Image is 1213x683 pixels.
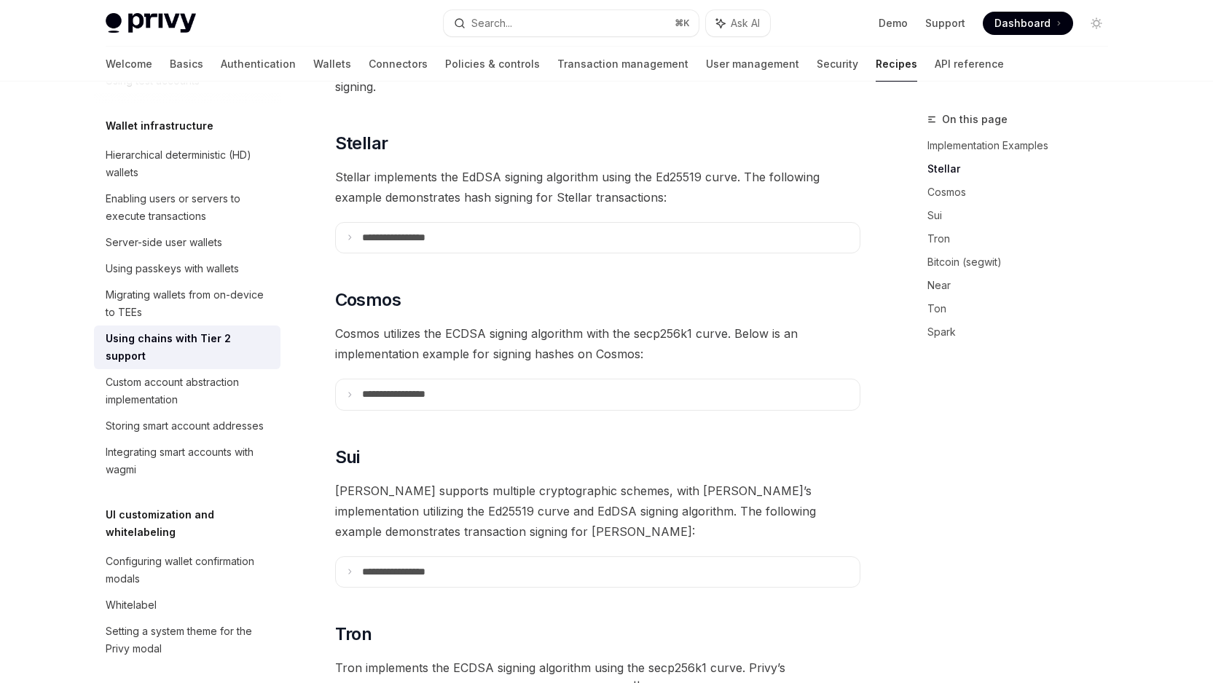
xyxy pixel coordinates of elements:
div: Hierarchical deterministic (HD) wallets [106,146,272,181]
img: light logo [106,13,196,33]
a: Security [817,47,858,82]
a: Using passkeys with wallets [94,256,280,282]
div: Configuring wallet confirmation modals [106,553,272,588]
a: Bitcoin (segwit) [927,250,1120,274]
span: Stellar implements the EdDSA signing algorithm using the Ed25519 curve. The following example dem... [335,167,860,208]
a: Support [925,16,965,31]
span: Sui [335,446,360,469]
span: Cosmos utilizes the ECDSA signing algorithm with the secp256k1 curve. Below is an implementation ... [335,323,860,364]
a: Stellar [927,157,1120,181]
a: Cosmos [927,181,1120,204]
a: Configuring wallet confirmation modals [94,548,280,592]
a: Ton [927,297,1120,320]
div: Server-side user wallets [106,234,222,251]
a: Hierarchical deterministic (HD) wallets [94,142,280,186]
span: Ask AI [731,16,760,31]
a: Storing smart account addresses [94,413,280,439]
button: Search...⌘K [444,10,699,36]
button: Ask AI [706,10,770,36]
a: Authentication [221,47,296,82]
a: Setting a system theme for the Privy modal [94,618,280,662]
a: Dashboard [983,12,1073,35]
span: On this page [942,111,1008,128]
span: ⌘ K [675,17,690,29]
a: Recipes [876,47,917,82]
a: Tron [927,227,1120,250]
a: Whitelabel [94,592,280,618]
span: Cosmos [335,288,401,312]
a: Spark [927,320,1120,344]
a: Basics [170,47,203,82]
div: Integrating smart accounts with wagmi [106,443,272,478]
a: Migrating wallets from on-device to TEEs [94,282,280,325]
a: Near [927,274,1120,297]
div: Storing smart account addresses [106,417,264,435]
button: Toggle dark mode [1085,12,1108,35]
a: Policies & controls [445,47,540,82]
a: Demo [879,16,908,31]
a: Using chains with Tier 2 support [94,325,280,369]
a: Wallets [313,47,351,82]
span: Dashboard [994,16,1051,31]
div: Search... [471,15,512,32]
a: User management [706,47,799,82]
div: Enabling users or servers to execute transactions [106,190,272,225]
span: Tron [335,623,372,646]
a: Implementation Examples [927,134,1120,157]
a: Server-side user wallets [94,229,280,256]
a: Connectors [369,47,428,82]
div: Using passkeys with wallets [106,260,239,277]
a: Custom account abstraction implementation [94,369,280,413]
span: Stellar [335,132,388,155]
a: Enabling users or servers to execute transactions [94,186,280,229]
div: Migrating wallets from on-device to TEEs [106,286,272,321]
a: API reference [935,47,1004,82]
a: Sui [927,204,1120,227]
span: [PERSON_NAME] supports multiple cryptographic schemes, with [PERSON_NAME]’s implementation utiliz... [335,481,860,542]
a: Integrating smart accounts with wagmi [94,439,280,483]
div: Custom account abstraction implementation [106,374,272,408]
h5: UI customization and whitelabeling [106,506,280,541]
div: Whitelabel [106,596,157,614]
h5: Wallet infrastructure [106,117,213,135]
a: Transaction management [557,47,688,82]
a: Welcome [106,47,152,82]
div: Using chains with Tier 2 support [106,330,272,365]
div: Setting a system theme for the Privy modal [106,623,272,658]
